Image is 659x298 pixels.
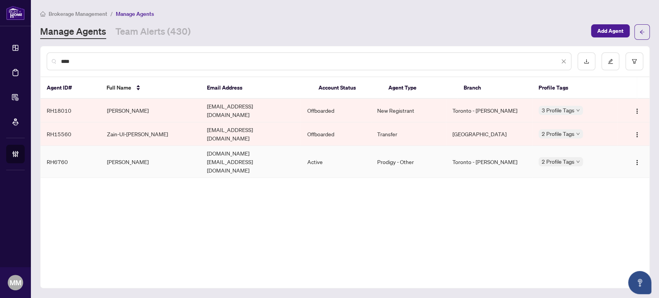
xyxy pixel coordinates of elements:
[591,24,630,37] button: Add Agent
[532,77,617,99] th: Profile Tags
[371,99,446,122] td: New Registrant
[628,271,651,294] button: Open asap
[597,25,623,37] span: Add Agent
[201,99,301,122] td: [EMAIL_ADDRESS][DOMAIN_NAME]
[561,59,566,64] span: close
[101,99,201,122] td: [PERSON_NAME]
[542,157,574,166] span: 2 Profile Tags
[10,277,21,288] span: MM
[631,156,643,168] button: Logo
[542,129,574,138] span: 2 Profile Tags
[632,59,637,64] span: filter
[371,122,446,146] td: Transfer
[576,160,580,164] span: down
[371,146,446,178] td: Prodigy - Other
[49,10,107,17] span: Brokerage Management
[41,77,100,99] th: Agent ID#
[446,146,532,178] td: Toronto - [PERSON_NAME]
[40,25,106,39] a: Manage Agents
[115,25,191,39] a: Team Alerts (430)
[457,77,532,99] th: Branch
[6,6,25,20] img: logo
[631,128,643,140] button: Logo
[100,77,200,99] th: Full Name
[446,99,532,122] td: Toronto - [PERSON_NAME]
[301,146,371,178] td: Active
[101,122,201,146] td: Zain-Ul-[PERSON_NAME]
[542,106,574,115] span: 3 Profile Tags
[116,10,154,17] span: Manage Agents
[312,77,382,99] th: Account Status
[110,9,113,18] li: /
[634,159,640,166] img: Logo
[576,132,580,136] span: down
[625,52,643,70] button: filter
[201,146,301,178] td: [DOMAIN_NAME][EMAIL_ADDRESS][DOMAIN_NAME]
[608,59,613,64] span: edit
[584,59,589,64] span: download
[601,52,619,70] button: edit
[40,11,46,17] span: home
[631,104,643,117] button: Logo
[301,99,371,122] td: Offboarded
[107,83,131,92] span: Full Name
[578,52,595,70] button: download
[41,146,101,178] td: RH6760
[101,146,201,178] td: [PERSON_NAME]
[446,122,532,146] td: [GEOGRAPHIC_DATA]
[41,122,101,146] td: RH15560
[200,77,312,99] th: Email Address
[382,77,457,99] th: Agent Type
[639,29,645,35] span: arrow-left
[634,108,640,114] img: Logo
[301,122,371,146] td: Offboarded
[576,108,580,112] span: down
[634,132,640,138] img: Logo
[201,122,301,146] td: [EMAIL_ADDRESS][DOMAIN_NAME]
[41,99,101,122] td: RH18010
